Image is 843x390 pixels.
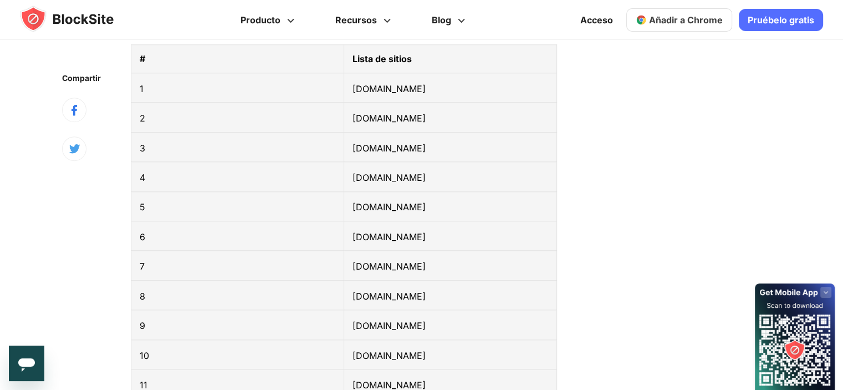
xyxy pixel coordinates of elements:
font: Recursos [335,14,377,26]
font: [DOMAIN_NAME] [352,113,426,124]
font: [DOMAIN_NAME] [352,142,426,153]
font: Producto [241,14,280,26]
font: 3 [140,142,145,153]
font: 5 [140,201,145,212]
font: Añadir a Chrome [649,14,723,26]
a: Acceso [574,7,620,33]
font: Blog [432,14,451,26]
a: Pruébelo gratis [739,9,823,31]
font: 4 [140,172,145,183]
font: [DOMAIN_NAME] [352,261,426,272]
font: 8 [140,290,145,301]
font: 9 [140,320,145,331]
img: blocksite-icon.5d769676.svg [20,6,135,32]
font: Lista de sitios [352,53,412,64]
font: Compartir [62,74,101,83]
font: [DOMAIN_NAME] [352,320,426,331]
font: [DOMAIN_NAME] [352,290,426,301]
a: Añadir a Chrome [626,8,732,32]
font: [DOMAIN_NAME] [352,231,426,242]
font: # [140,53,145,64]
img: chrome-icon.svg [636,14,647,26]
font: 1 [140,83,144,94]
font: 10 [140,350,149,361]
font: [DOMAIN_NAME] [352,201,426,212]
font: 2 [140,113,145,124]
font: Acceso [580,14,613,26]
font: [DOMAIN_NAME] [352,172,426,183]
iframe: Botón para iniciar la ventana de mensajería [9,346,44,381]
font: [DOMAIN_NAME] [352,350,426,361]
font: Pruébelo gratis [748,14,814,26]
font: [DOMAIN_NAME] [352,83,426,94]
font: 6 [140,231,145,242]
font: 7 [140,261,145,272]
